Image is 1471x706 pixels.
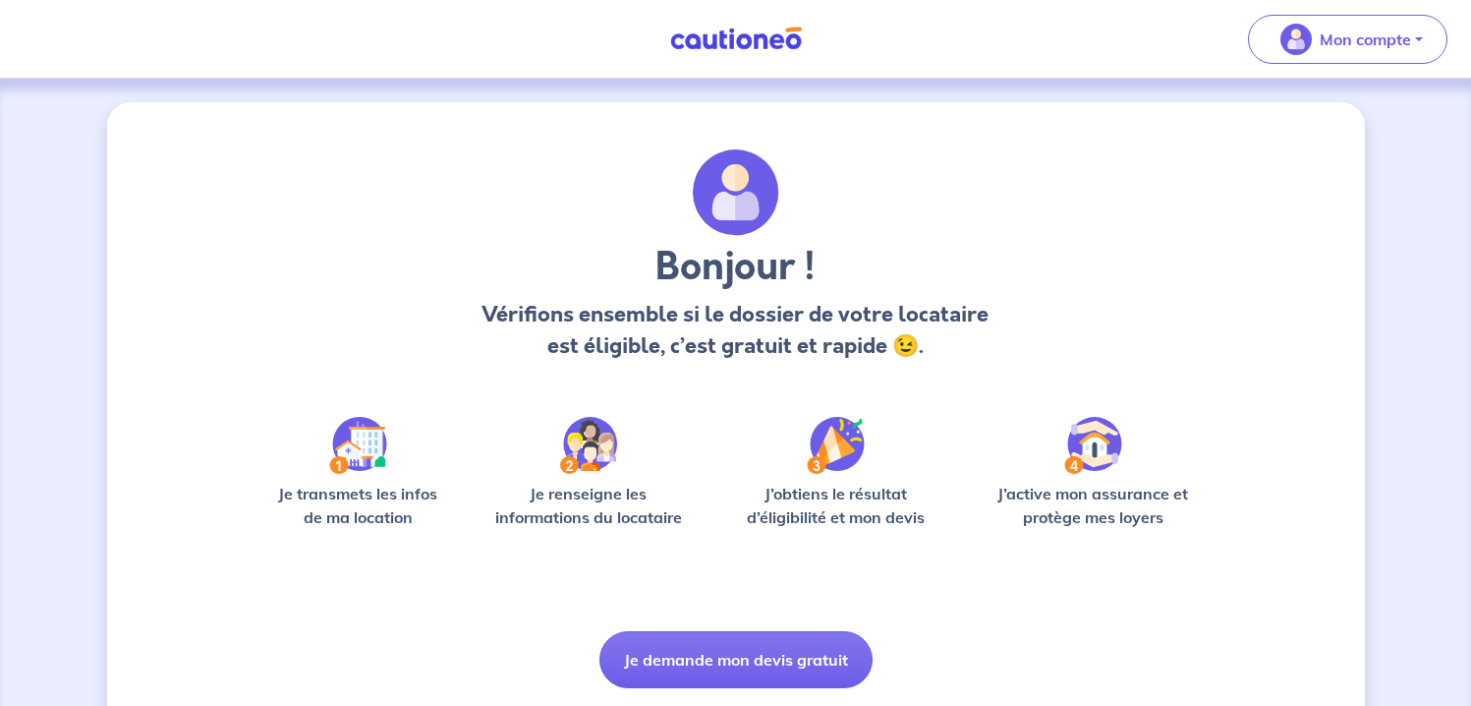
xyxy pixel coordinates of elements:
img: Cautioneo [662,27,810,51]
p: Mon compte [1320,28,1411,51]
img: /static/f3e743aab9439237c3e2196e4328bba9/Step-3.svg [807,417,865,474]
h3: Bonjour ! [477,244,994,291]
p: Je transmets les infos de ma location [264,482,452,529]
p: Vérifions ensemble si le dossier de votre locataire est éligible, c’est gratuit et rapide 😉. [477,299,994,362]
button: Je demande mon devis gratuit [599,631,873,688]
p: J’active mon assurance et protège mes loyers [979,482,1208,529]
img: /static/c0a346edaed446bb123850d2d04ad552/Step-2.svg [560,417,617,474]
img: illu_account_valid_menu.svg [1280,24,1312,55]
p: J’obtiens le résultat d’éligibilité et mon devis [725,482,947,529]
button: illu_account_valid_menu.svgMon compte [1248,15,1447,64]
p: Je renseigne les informations du locataire [483,482,695,529]
img: /static/90a569abe86eec82015bcaae536bd8e6/Step-1.svg [329,417,387,474]
img: /static/bfff1cf634d835d9112899e6a3df1a5d/Step-4.svg [1064,417,1122,474]
img: archivate [693,149,779,236]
